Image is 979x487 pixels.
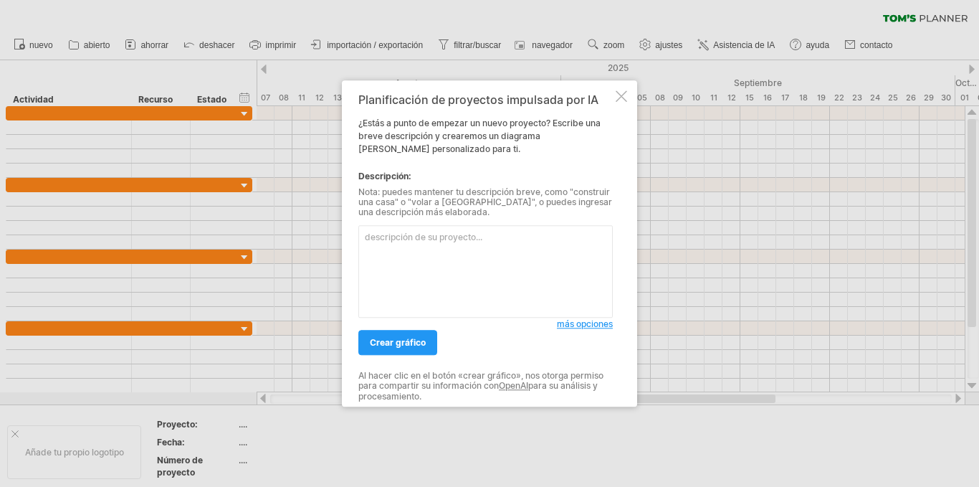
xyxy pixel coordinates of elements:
[557,318,613,331] a: más opciones
[358,380,598,401] font: para su análisis y procesamiento.
[358,118,601,154] font: ¿Estás a punto de empezar un nuevo proyecto? Escribe una breve descripción y crearemos un diagram...
[358,93,598,107] font: Planificación de proyectos impulsada por IA
[557,318,613,329] font: más opciones
[358,330,437,355] a: crear gráfico
[358,171,411,181] font: Descripción:
[358,186,612,218] font: Nota: puedes mantener tu descripción breve, como "construir una casa" o "volar a [GEOGRAPHIC_DATA...
[370,337,426,348] font: crear gráfico
[358,370,603,391] font: Al hacer clic en el botón «crear gráfico», nos otorga permiso para compartir su información con
[499,380,528,391] a: OpenAI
